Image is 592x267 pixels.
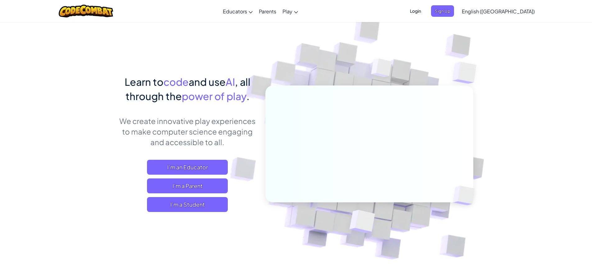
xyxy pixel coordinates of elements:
[256,3,279,20] a: Parents
[459,3,538,20] a: English ([GEOGRAPHIC_DATA])
[163,76,189,88] span: code
[182,90,246,102] span: power of play
[406,5,425,17] button: Login
[147,178,228,193] a: I'm a Parent
[282,8,292,15] span: Play
[440,47,494,99] img: Overlap cubes
[246,90,250,102] span: .
[125,76,163,88] span: Learn to
[443,173,489,218] img: Overlap cubes
[59,5,113,17] img: CodeCombat logo
[147,197,228,212] button: I'm a Student
[226,76,235,88] span: AI
[189,76,226,88] span: and use
[279,3,301,20] a: Play
[334,197,390,248] img: Overlap cubes
[220,3,256,20] a: Educators
[223,8,247,15] span: Educators
[359,46,404,93] img: Overlap cubes
[147,160,228,175] a: I'm an Educator
[431,5,454,17] button: Sign Up
[462,8,535,15] span: English ([GEOGRAPHIC_DATA])
[119,116,256,147] p: We create innovative play experiences to make computer science engaging and accessible to all.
